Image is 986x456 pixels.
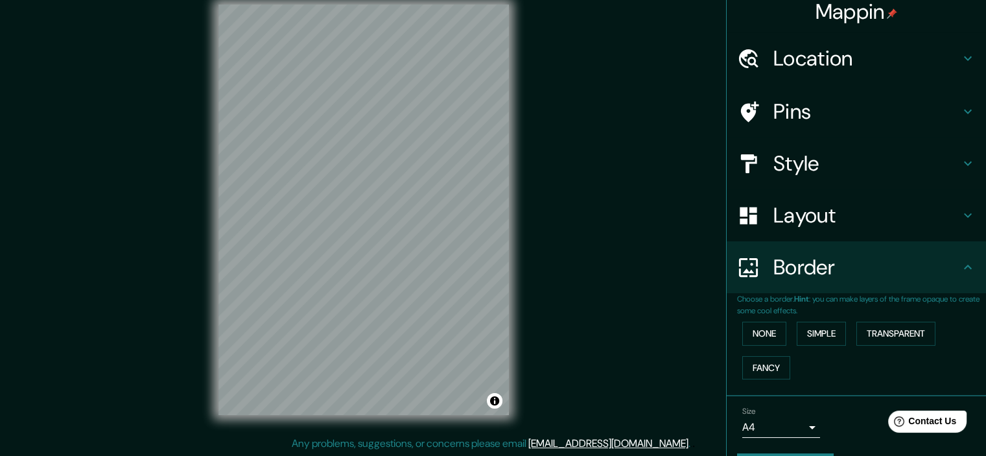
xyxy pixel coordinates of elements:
[737,293,986,317] p: Choose a border. : you can make layers of the frame opaque to create some cool effects.
[887,8,897,19] img: pin-icon.png
[742,406,756,417] label: Size
[797,322,846,346] button: Simple
[727,189,986,241] div: Layout
[856,322,935,346] button: Transparent
[727,32,986,84] div: Location
[742,356,790,380] button: Fancy
[742,417,820,438] div: A4
[773,254,960,280] h4: Border
[690,436,692,451] div: .
[871,405,972,442] iframe: Help widget launcher
[692,436,695,451] div: .
[487,393,502,409] button: Toggle attribution
[773,99,960,125] h4: Pins
[727,241,986,293] div: Border
[528,437,688,450] a: [EMAIL_ADDRESS][DOMAIN_NAME]
[773,150,960,176] h4: Style
[773,45,960,71] h4: Location
[742,322,786,346] button: None
[727,138,986,189] div: Style
[773,202,960,228] h4: Layout
[218,5,509,415] canvas: Map
[292,436,690,451] p: Any problems, suggestions, or concerns please email .
[794,294,809,304] b: Hint
[727,86,986,138] div: Pins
